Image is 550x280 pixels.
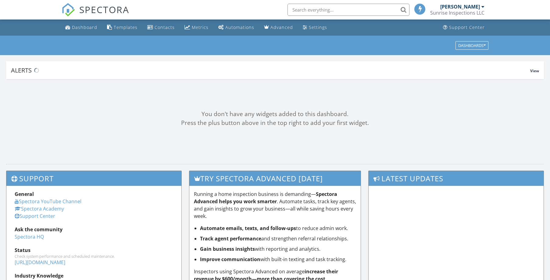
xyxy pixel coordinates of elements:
strong: General [15,191,34,197]
div: Press the plus button above in the top right to add your first widget. [6,119,544,127]
h3: Latest Updates [369,171,544,186]
strong: Spectora Advanced helps you work smarter [194,191,337,205]
a: Spectora HQ [15,233,44,240]
a: [URL][DOMAIN_NAME] [15,259,65,266]
a: Metrics [182,22,211,33]
a: SPECTORA [62,8,129,21]
div: Metrics [192,24,209,30]
li: with reporting and analytics. [200,245,356,253]
div: You don't have any widgets added to this dashboard. [6,110,544,119]
button: Dashboards [455,41,488,50]
input: Search everything... [287,4,409,16]
div: Automations [225,24,254,30]
div: Industry Knowledge [15,272,173,279]
div: Contacts [155,24,175,30]
li: and strengthen referral relationships. [200,235,356,242]
a: Spectora YouTube Channel [15,198,81,205]
span: SPECTORA [79,3,129,16]
a: Templates [105,22,140,33]
strong: Automate emails, texts, and follow-ups [200,225,296,232]
img: The Best Home Inspection Software - Spectora [62,3,75,16]
div: [PERSON_NAME] [440,4,480,10]
div: Status [15,246,173,254]
h3: Support [6,171,181,186]
div: Alerts [11,66,530,74]
div: Ask the community [15,226,173,233]
a: Support Center [441,22,487,33]
div: Templates [114,24,137,30]
span: View [530,68,539,73]
div: Dashboard [72,24,97,30]
a: Support Center [15,213,55,219]
a: Spectora Academy [15,205,64,212]
a: Dashboard [63,22,100,33]
strong: Gain business insights [200,246,255,252]
li: with built-in texting and task tracking. [200,256,356,263]
div: Dashboards [458,43,486,48]
a: Advanced [262,22,295,33]
strong: Improve communication [200,256,260,263]
h3: Try spectora advanced [DATE] [189,171,361,186]
a: Automations (Basic) [216,22,257,33]
strong: Track agent performance [200,235,261,242]
li: to reduce admin work. [200,225,356,232]
p: Running a home inspection business is demanding— . Automate tasks, track key agents, and gain ins... [194,190,356,220]
div: Advanced [270,24,293,30]
a: Settings [300,22,330,33]
div: Support Center [449,24,485,30]
div: Settings [309,24,327,30]
div: Sunrise Inspections LLC [430,10,484,16]
a: Contacts [145,22,177,33]
div: Check system performance and scheduled maintenance. [15,254,173,259]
